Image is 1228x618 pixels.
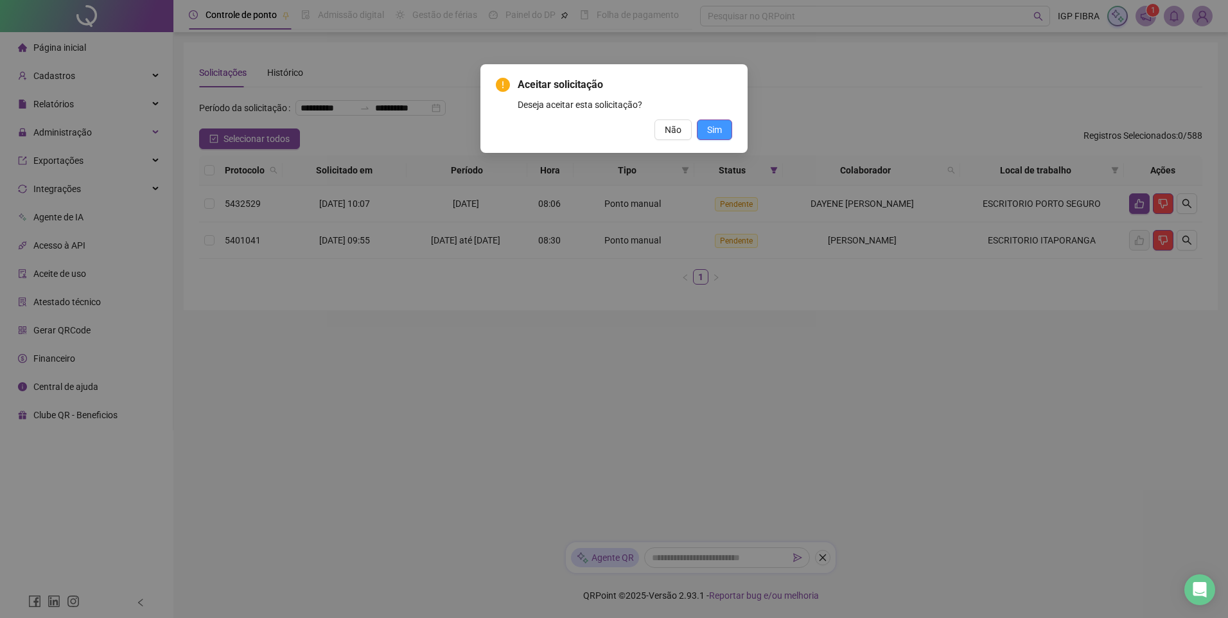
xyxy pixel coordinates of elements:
[697,119,732,140] button: Sim
[707,123,722,137] span: Sim
[518,98,732,112] div: Deseja aceitar esta solicitação?
[518,77,732,93] span: Aceitar solicitação
[1184,574,1215,605] div: Open Intercom Messenger
[496,78,510,92] span: exclamation-circle
[665,123,681,137] span: Não
[654,119,692,140] button: Não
